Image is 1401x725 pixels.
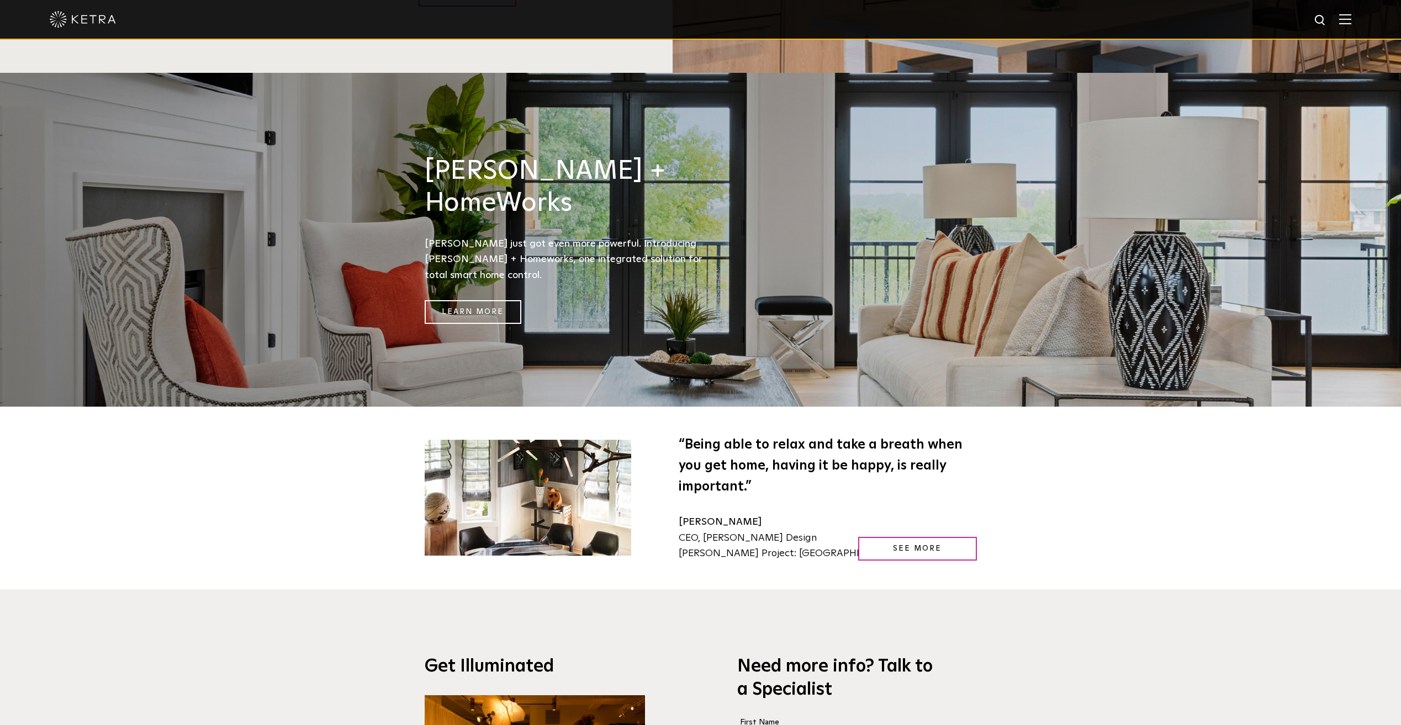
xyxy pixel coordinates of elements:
h3: Need more info? Talk to a Specialist [737,655,937,701]
h4: “Being able to relax and take a breath when you get home, having it be happy, is really important.” [679,434,977,498]
img: PAR Cross-Section 5 [425,440,631,556]
img: search icon [1314,14,1328,28]
span: CEO, [PERSON_NAME] Design [PERSON_NAME] Project: [GEOGRAPHIC_DATA] Home [679,517,929,559]
h3: [PERSON_NAME] + HomeWorks [425,156,712,219]
p: [PERSON_NAME] just got even more powerful. Introducing [PERSON_NAME] + Homeworks, one integrated ... [425,236,712,284]
a: See More [858,537,977,561]
h3: Get Illuminated [425,655,645,679]
a: Learn More [425,300,521,324]
img: ketra-logo-2019-white [50,11,116,28]
strong: [PERSON_NAME] [679,517,762,527]
img: Hamburger%20Nav.svg [1339,14,1351,24]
